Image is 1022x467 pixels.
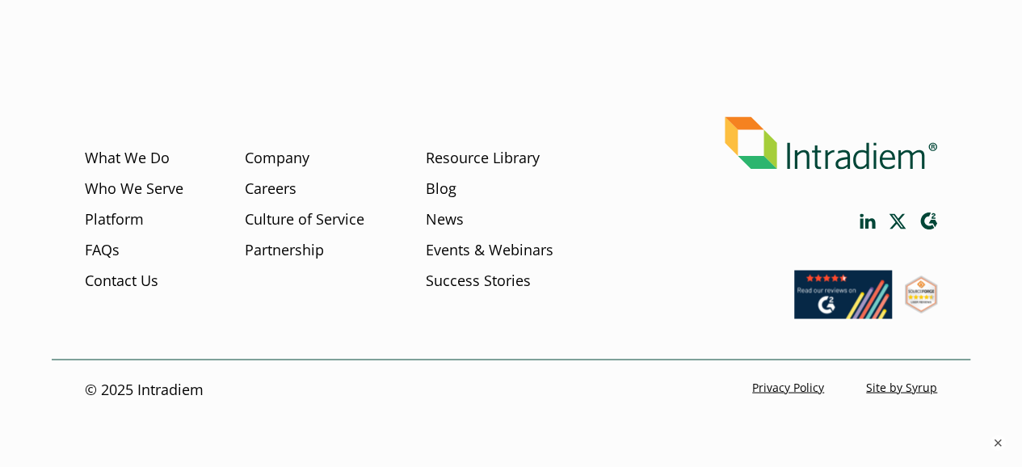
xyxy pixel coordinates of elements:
a: News [425,208,463,229]
a: Blog [425,178,456,199]
a: Link opens in a new window [860,213,876,229]
a: Platform [85,208,144,229]
a: Partnership [245,239,324,260]
img: Read our reviews on G2 [794,270,892,318]
img: SourceForge User Reviews [905,276,937,313]
a: What We Do [85,147,170,168]
button: × [990,435,1006,451]
a: Link opens in a new window [794,303,892,322]
a: FAQs [85,239,120,260]
a: Resource Library [425,147,539,168]
a: Link opens in a new window [919,212,937,230]
a: Link opens in a new window [889,213,906,229]
a: Culture of Service [245,208,364,229]
a: Careers [245,178,297,199]
a: Who We Serve [85,178,183,199]
a: Privacy Policy [752,379,824,394]
a: Success Stories [425,270,530,291]
a: Link opens in a new window [905,297,937,317]
img: Intradiem [725,116,937,169]
a: Contact Us [85,270,158,291]
a: Site by Syrup [866,379,937,394]
p: © 2025 Intradiem [85,379,204,400]
a: Company [245,147,309,168]
a: Events & Webinars [425,239,553,260]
